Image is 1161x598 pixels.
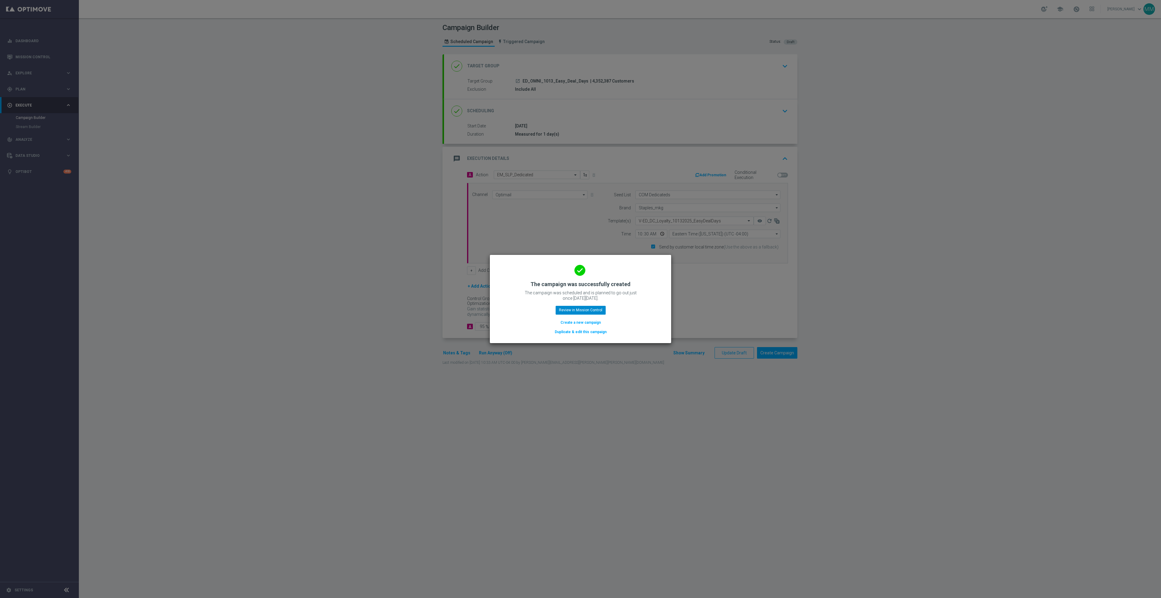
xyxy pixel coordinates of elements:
p: The campaign was scheduled and is planned to go out just once [DATE][DATE]. [520,290,641,301]
i: done [574,265,585,276]
button: Review in Mission Control [556,306,606,314]
h2: The campaign was successfully created [530,281,631,288]
button: Duplicate & edit this campaign [554,329,607,335]
button: Create a new campaign [560,319,601,326]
